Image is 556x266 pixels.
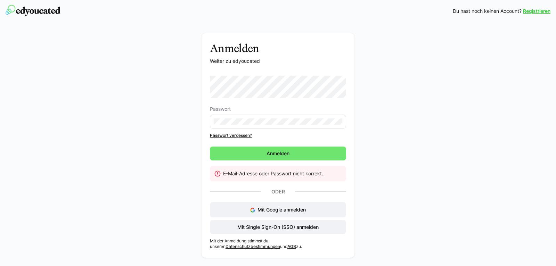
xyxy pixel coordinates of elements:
p: Mit der Anmeldung stimmst du unseren und zu. [210,238,346,249]
button: Anmelden [210,147,346,160]
span: Mit Single Sign-On (SSO) anmelden [236,224,320,231]
a: Registrieren [523,8,550,15]
button: Mit Google anmelden [210,202,346,217]
div: E-Mail-Adresse oder Passwort nicht korrekt. [223,170,341,177]
span: Mit Google anmelden [257,207,306,213]
h3: Anmelden [210,42,346,55]
span: Passwort [210,106,231,112]
p: Oder [261,187,295,197]
img: edyoucated [6,5,60,16]
a: Passwort vergessen? [210,133,346,138]
p: Weiter zu edyoucated [210,58,346,65]
a: Datenschutzbestimmungen [226,244,280,249]
span: Du hast noch keinen Account? [453,8,522,15]
button: Mit Single Sign-On (SSO) anmelden [210,220,346,234]
span: Anmelden [265,150,291,157]
a: AGB [287,244,296,249]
